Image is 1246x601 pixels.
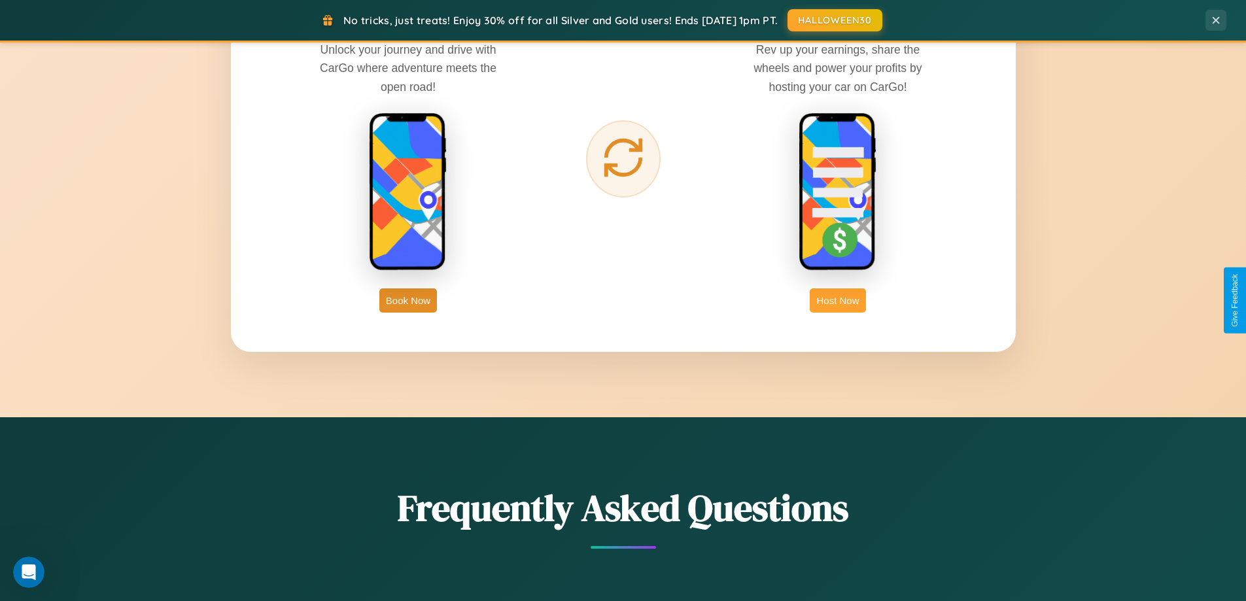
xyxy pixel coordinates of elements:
[740,41,936,95] p: Rev up your earnings, share the wheels and power your profits by hosting your car on CarGo!
[787,9,882,31] button: HALLOWEEN30
[810,288,865,313] button: Host Now
[379,288,437,313] button: Book Now
[13,557,44,588] iframe: Intercom live chat
[799,112,877,272] img: host phone
[1230,274,1239,327] div: Give Feedback
[231,483,1016,533] h2: Frequently Asked Questions
[310,41,506,95] p: Unlock your journey and drive with CarGo where adventure meets the open road!
[343,14,778,27] span: No tricks, just treats! Enjoy 30% off for all Silver and Gold users! Ends [DATE] 1pm PT.
[369,112,447,272] img: rent phone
